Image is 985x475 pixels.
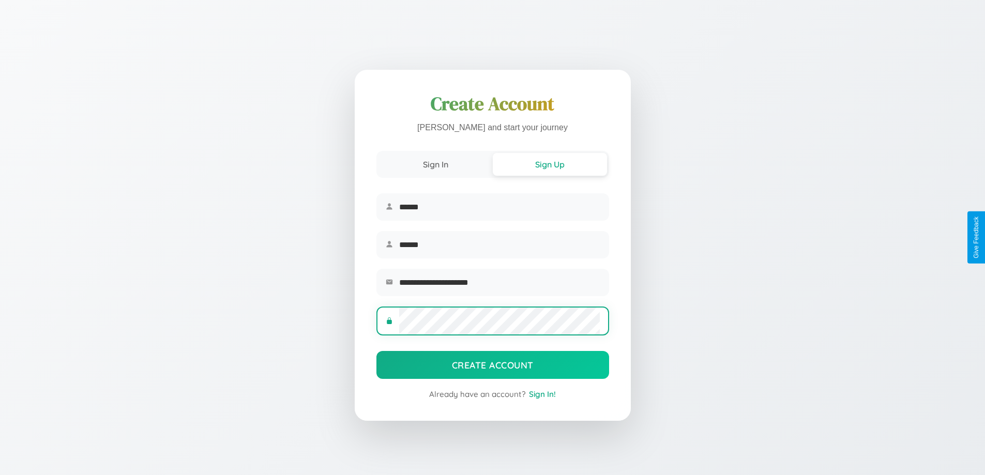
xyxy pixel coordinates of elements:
[973,217,980,258] div: Give Feedback
[376,389,609,399] div: Already have an account?
[376,120,609,135] p: [PERSON_NAME] and start your journey
[493,153,607,176] button: Sign Up
[376,91,609,116] h1: Create Account
[378,153,493,176] button: Sign In
[529,389,556,399] span: Sign In!
[376,351,609,379] button: Create Account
